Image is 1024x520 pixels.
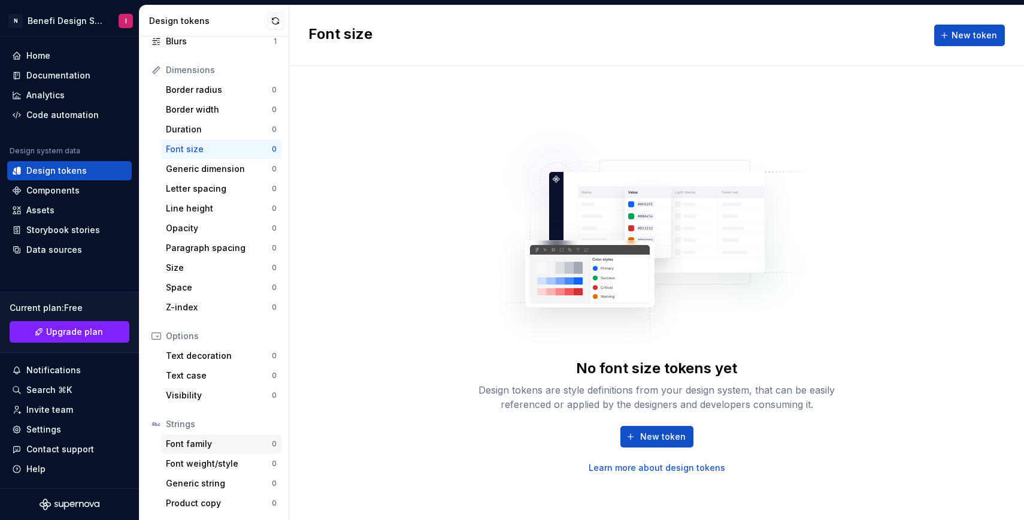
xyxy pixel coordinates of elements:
button: New token [620,426,693,448]
div: Analytics [26,89,65,101]
a: Generic dimension0 [161,159,281,179]
div: Line height [166,202,272,214]
span: Upgrade plan [46,326,103,338]
div: Paragraph spacing [166,242,272,254]
a: Font family0 [161,434,281,454]
a: Letter spacing0 [161,179,281,198]
div: Visibility [166,389,272,401]
div: 0 [272,283,277,292]
div: Border radius [166,84,272,96]
a: Assets [7,201,132,220]
a: Code automation [7,105,132,125]
div: I [125,16,127,26]
div: 0 [272,498,277,508]
svg: Supernova Logo [40,498,99,510]
div: Invite team [26,404,73,416]
div: Contact support [26,443,94,455]
div: 0 [272,351,277,361]
a: Duration0 [161,120,281,139]
a: Text decoration0 [161,346,281,365]
div: Current plan : Free [10,302,129,314]
div: Home [26,50,50,62]
div: 0 [272,144,277,154]
div: Options [166,330,277,342]
div: 0 [272,223,277,233]
div: 0 [272,439,277,449]
div: Dimensions [166,64,277,76]
a: Line height0 [161,199,281,218]
a: Text case0 [161,366,281,385]
a: Space0 [161,278,281,297]
div: N [8,14,23,28]
div: Text decoration [166,350,272,362]
h2: Font size [308,25,372,46]
div: Text case [166,370,272,382]
a: Storybook stories [7,220,132,240]
div: 1 [274,37,277,46]
a: Design tokens [7,161,132,180]
div: 0 [272,85,277,95]
div: Z-index [166,301,272,313]
div: Design tokens [149,15,267,27]
div: 0 [272,391,277,400]
button: NBenefi Design SystemI [2,8,137,34]
a: Settings [7,420,132,439]
div: Assets [26,204,54,216]
span: New token [952,29,997,41]
div: Size [166,262,272,274]
div: Generic string [166,477,272,489]
div: Blurs [166,35,274,47]
a: Font size0 [161,140,281,159]
div: No font size tokens yet [576,359,737,378]
a: Font weight/style0 [161,454,281,473]
a: Paragraph spacing0 [161,238,281,258]
button: New token [934,25,1005,46]
a: Size0 [161,258,281,277]
span: New token [640,431,686,443]
a: Home [7,46,132,65]
a: Border width0 [161,100,281,119]
div: 0 [272,303,277,312]
div: Strings [166,418,277,430]
div: Benefi Design System [28,15,104,27]
div: Font weight/style [166,458,272,470]
a: Learn more about design tokens [589,462,725,474]
button: Notifications [7,361,132,380]
a: Data sources [7,240,132,259]
button: Search ⌘K [7,380,132,400]
a: Components [7,181,132,200]
a: Upgrade plan [10,321,129,343]
div: Help [26,463,46,475]
a: Blurs1 [147,32,281,51]
a: Documentation [7,66,132,85]
button: Contact support [7,440,132,459]
div: 0 [272,105,277,114]
a: Opacity0 [161,219,281,238]
button: Help [7,459,132,479]
div: 0 [272,164,277,174]
div: Notifications [26,364,81,376]
a: Generic string0 [161,474,281,493]
div: Border width [166,104,272,116]
div: 0 [272,184,277,194]
div: Design tokens are style definitions from your design system, that can be easily referenced or app... [465,383,849,412]
div: Design system data [10,146,80,156]
div: Duration [166,123,272,135]
div: Data sources [26,244,82,256]
div: 0 [272,459,277,468]
div: 0 [272,125,277,134]
div: Font size [166,143,272,155]
a: Analytics [7,86,132,105]
div: Letter spacing [166,183,272,195]
div: Search ⌘K [26,384,72,396]
div: 0 [272,479,277,488]
div: 0 [272,204,277,213]
div: Components [26,185,80,196]
a: Visibility0 [161,386,281,405]
div: Design tokens [26,165,87,177]
div: Space [166,282,272,294]
a: Border radius0 [161,80,281,99]
a: Product copy0 [161,494,281,513]
div: 0 [272,243,277,253]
